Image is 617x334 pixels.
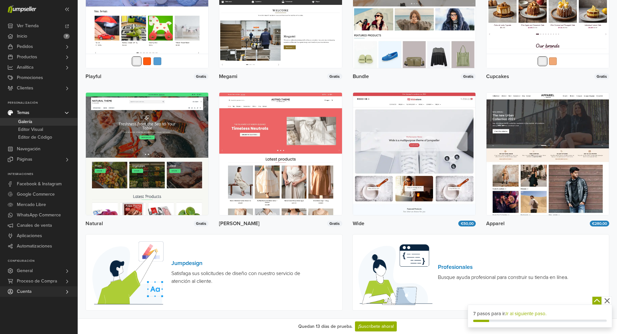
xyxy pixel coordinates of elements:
span: Gratis [327,74,342,79]
span: Facebook & Instagram [17,179,62,189]
span: €50,00 [458,221,475,226]
span: Gratis [194,74,209,79]
span: Inicio [17,31,27,41]
span: Ver Tienda [17,21,39,31]
img: Ver más detalles del tema Wide. [353,93,475,215]
span: Mercado Libre [17,200,46,210]
div: 7 pasos para ir. [473,310,607,317]
span: Cuenta [17,286,31,297]
span: Promociones [17,73,43,83]
div: Quedan 13 días de prueba. [298,323,352,330]
div: Busque ayuda profesional para construir su tienda en línea. [438,273,582,281]
a: ¡Suscríbete ahora! [355,321,397,331]
span: Gratis [461,74,475,79]
span: Wide [353,221,364,226]
span: Cupcakes [486,74,509,79]
span: Playful [86,74,101,79]
span: [PERSON_NAME] [219,221,259,226]
button: Default [133,57,141,65]
span: Automatizaciones [17,241,52,251]
span: Gratis [194,221,209,226]
span: Bundle [353,74,369,79]
img: Ver más detalles del tema Natural. [86,93,208,215]
span: Clientes [17,83,33,93]
span: Temas [17,108,29,118]
span: Analítica [17,62,33,73]
img: themes-gallery-professionals-836fc7a15da85c96ee2d.png [353,235,438,310]
span: Canales de venta [17,220,52,231]
a: JumpdesignSatisfaga sus solicitudes de diseño con nuestro servicio de atención al cliente. [86,234,343,311]
span: Proceso de Compra [17,276,57,286]
button: Default [539,57,546,65]
button: Azure [154,57,161,65]
div: Satisfaga sus solicitudes de diseño con nuestro servicio de atención al cliente. [171,270,316,285]
span: Galería [18,118,32,126]
span: Megami [219,74,237,79]
p: Integraciones [8,172,77,176]
span: Natural [86,221,103,226]
img: Ver más detalles del tema Apparel. [486,93,609,215]
span: Apparel [486,221,505,226]
span: WhatsApp Commerce [17,210,61,220]
span: Navegación [17,144,40,154]
span: General [17,266,33,276]
span: Gratis [594,74,609,79]
h6: Jumpdesign [171,260,316,267]
button: Coral [143,57,151,65]
span: Gratis [327,221,342,226]
p: Personalización [8,101,77,105]
img: themes-gallery-jumpdesign-f5e17adca7b4f1ae541a.png [86,235,171,310]
p: Configuración [8,259,77,263]
span: Páginas [17,154,32,165]
a: ProfesionalesBusque ayuda profesional para construir su tienda en línea. [352,234,610,311]
span: 7 [63,34,70,39]
span: €280,00 [590,221,609,226]
span: Pedidos [17,41,33,52]
a: Ir al siguiente paso. [506,311,546,317]
button: Pastel [549,57,557,65]
span: Editor de Código [18,133,52,141]
span: Editor Visual [18,126,43,133]
span: Aplicaciones [17,231,42,241]
span: Productos [17,52,37,62]
h6: Profesionales [438,264,582,271]
img: Ver más detalles del tema Astrid. [219,93,342,215]
span: Google Commerce [17,189,55,200]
